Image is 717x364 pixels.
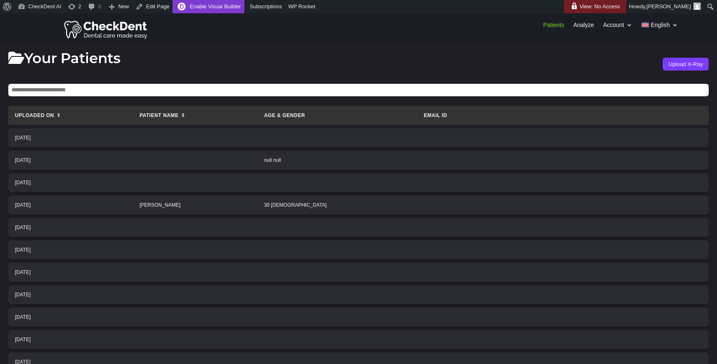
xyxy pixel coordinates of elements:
a: Account [603,22,632,31]
td: [DATE] [8,308,133,327]
img: Arnav Saha [693,2,701,10]
h2: Your Patients [8,51,121,69]
td: [PERSON_NAME] [133,195,257,215]
td: [DATE] [8,128,133,147]
td: [DATE] [8,218,133,237]
td: [DATE] [8,173,133,192]
td: 30 [DEMOGRAPHIC_DATA] [257,195,417,215]
td: [DATE] [8,285,133,304]
span: ⬍ [181,112,185,118]
a: English [641,22,678,31]
th: Age & Gender [257,106,417,125]
span: [PERSON_NAME] [646,3,691,10]
td: [DATE] [8,240,133,259]
button: Upload X-Ray [663,58,709,71]
span: English [651,22,670,28]
td: [DATE] [8,330,133,349]
th: Email ID [417,106,709,125]
span: ⬆ [56,112,61,118]
td: null null [257,151,417,170]
td: [DATE] [8,151,133,170]
td: [DATE] [8,263,133,282]
a: Analyze [573,22,594,31]
a: Patients [543,22,564,31]
th: Patient Name [133,106,257,125]
img: Checkdent Logo [64,19,149,40]
th: Uploaded On [8,106,133,125]
td: [DATE] [8,195,133,215]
